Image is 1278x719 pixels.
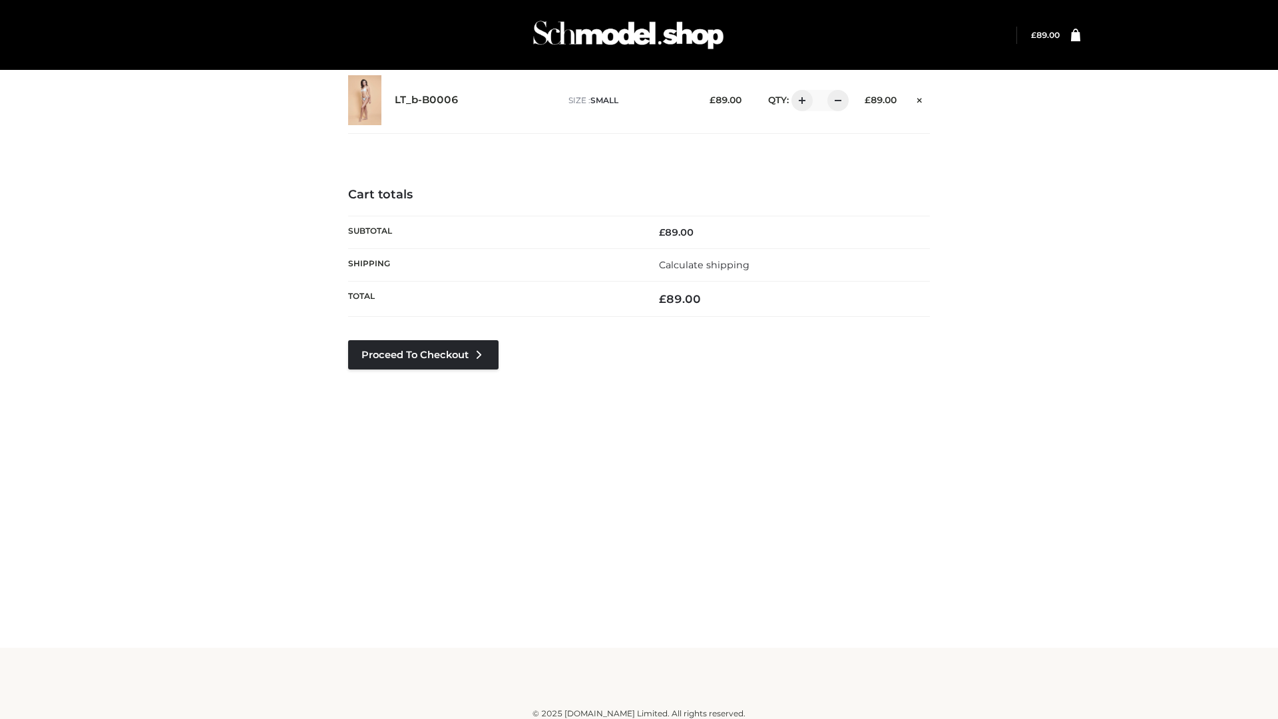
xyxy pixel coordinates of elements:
span: £ [865,95,871,105]
th: Shipping [348,248,639,281]
span: SMALL [590,95,618,105]
a: Proceed to Checkout [348,340,499,369]
a: Remove this item [910,90,930,107]
bdi: 89.00 [865,95,897,105]
img: Schmodel Admin 964 [529,9,728,61]
bdi: 89.00 [1031,30,1060,40]
bdi: 89.00 [659,292,701,306]
span: £ [659,226,665,238]
h4: Cart totals [348,188,930,202]
span: £ [1031,30,1036,40]
span: £ [710,95,716,105]
span: £ [659,292,666,306]
a: £89.00 [1031,30,1060,40]
th: Subtotal [348,216,639,248]
a: Calculate shipping [659,259,749,271]
th: Total [348,282,639,317]
p: size : [568,95,689,107]
bdi: 89.00 [710,95,742,105]
a: LT_b-B0006 [395,94,459,107]
bdi: 89.00 [659,226,694,238]
div: QTY: [755,90,844,111]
